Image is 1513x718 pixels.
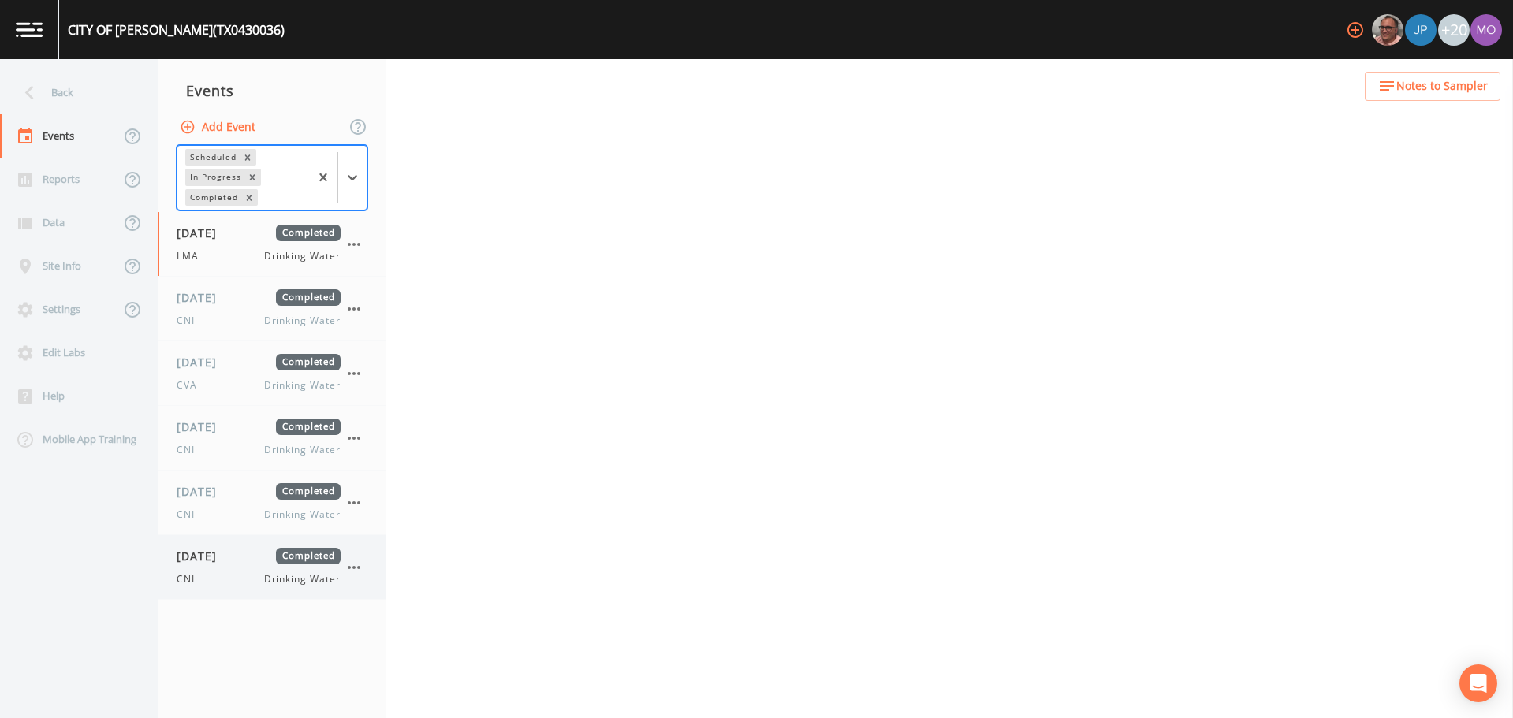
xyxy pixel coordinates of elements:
[158,535,386,600] a: [DATE]CompletedCNIDrinking Water
[177,483,228,500] span: [DATE]
[1459,664,1497,702] div: Open Intercom Messenger
[177,249,208,263] span: LMA
[1405,14,1437,46] img: 41241ef155101aa6d92a04480b0d0000
[264,443,341,457] span: Drinking Water
[244,169,261,185] div: Remove In Progress
[185,169,244,185] div: In Progress
[177,113,262,142] button: Add Event
[185,149,239,166] div: Scheduled
[264,378,341,392] span: Drinking Water
[276,354,341,370] span: Completed
[177,548,228,564] span: [DATE]
[264,508,341,522] span: Drinking Water
[185,189,240,206] div: Completed
[158,406,386,471] a: [DATE]CompletedCNIDrinking Water
[1438,14,1470,46] div: +20
[276,225,341,241] span: Completed
[1470,14,1502,46] img: 4e251478aba98ce068fb7eae8f78b90c
[158,471,386,535] a: [DATE]CompletedCNIDrinking Water
[177,419,228,435] span: [DATE]
[68,20,285,39] div: CITY OF [PERSON_NAME] (TX0430036)
[276,483,341,500] span: Completed
[177,289,228,306] span: [DATE]
[1372,14,1403,46] img: e2d790fa78825a4bb76dcb6ab311d44c
[177,225,228,241] span: [DATE]
[158,71,386,110] div: Events
[264,249,341,263] span: Drinking Water
[1404,14,1437,46] div: Joshua gere Paul
[276,548,341,564] span: Completed
[158,212,386,277] a: [DATE]CompletedLMADrinking Water
[177,378,207,392] span: CVA
[239,149,256,166] div: Remove Scheduled
[177,508,204,522] span: CNI
[276,419,341,435] span: Completed
[264,314,341,328] span: Drinking Water
[1365,72,1500,101] button: Notes to Sampler
[1371,14,1404,46] div: Mike Franklin
[177,443,204,457] span: CNI
[1396,76,1488,96] span: Notes to Sampler
[177,354,228,370] span: [DATE]
[16,22,43,37] img: logo
[158,277,386,341] a: [DATE]CompletedCNIDrinking Water
[177,314,204,328] span: CNI
[240,189,258,206] div: Remove Completed
[158,341,386,406] a: [DATE]CompletedCVADrinking Water
[177,572,204,586] span: CNI
[276,289,341,306] span: Completed
[264,572,341,586] span: Drinking Water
